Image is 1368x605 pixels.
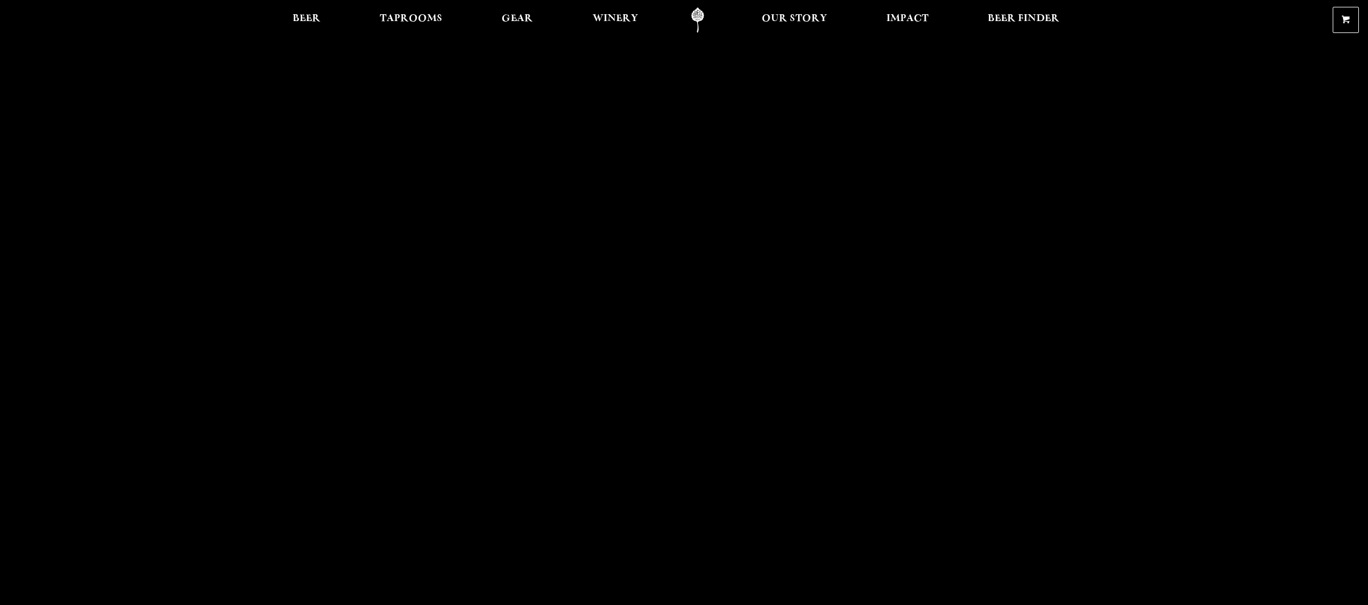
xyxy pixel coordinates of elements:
[886,14,929,23] span: Impact
[988,14,1059,23] span: Beer Finder
[762,14,827,23] span: Our Story
[754,7,835,33] a: Our Story
[380,14,442,23] span: Taprooms
[293,14,321,23] span: Beer
[502,14,533,23] span: Gear
[676,7,719,33] a: Odell Home
[494,7,540,33] a: Gear
[372,7,450,33] a: Taprooms
[285,7,328,33] a: Beer
[593,14,638,23] span: Winery
[585,7,646,33] a: Winery
[980,7,1067,33] a: Beer Finder
[879,7,936,33] a: Impact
